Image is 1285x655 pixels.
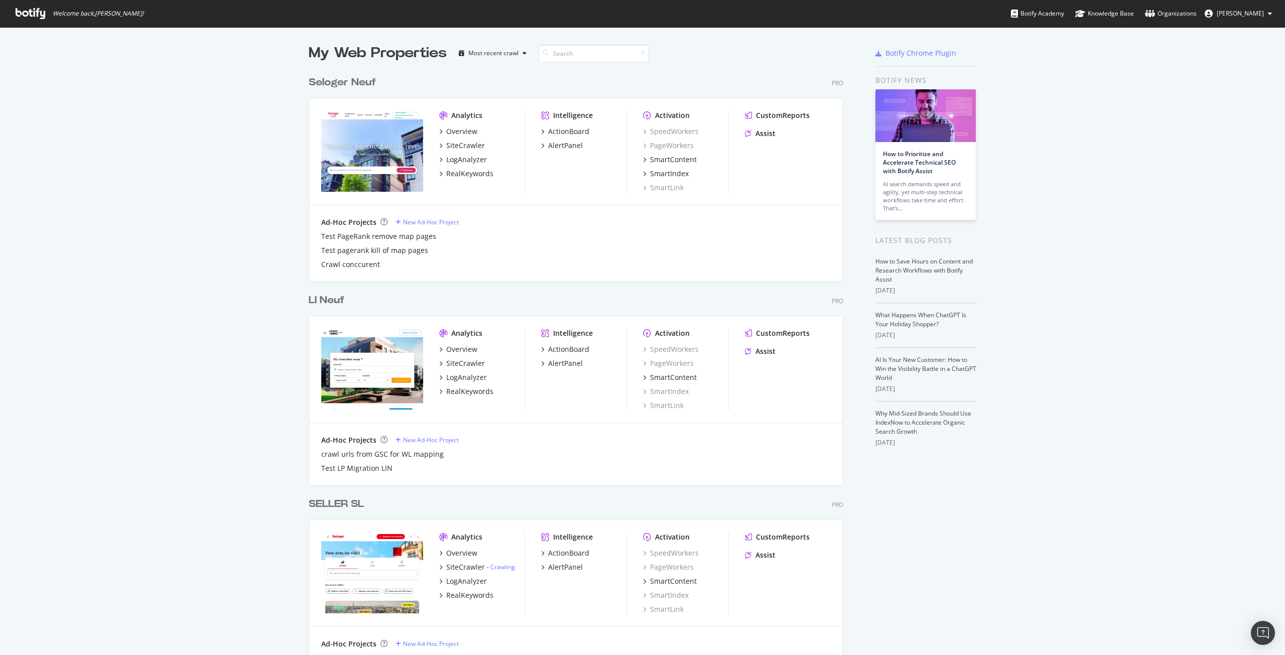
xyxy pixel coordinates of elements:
[53,10,144,18] span: Welcome back, [PERSON_NAME] !
[643,344,699,354] div: SpeedWorkers
[643,372,697,382] a: SmartContent
[875,438,976,447] div: [DATE]
[655,328,690,338] div: Activation
[321,259,380,270] a: Crawl conccurent
[439,169,493,179] a: RealKeywords
[309,497,364,511] div: SELLER SL
[875,331,976,340] div: [DATE]
[756,110,810,120] div: CustomReports
[548,358,583,368] div: AlertPanel
[643,141,694,151] a: PageWorkers
[403,436,459,444] div: New Ad-Hoc Project
[439,358,485,368] a: SiteCrawler
[446,590,493,600] div: RealKeywords
[403,218,459,226] div: New Ad-Hoc Project
[832,500,843,509] div: Pro
[643,126,699,137] a: SpeedWorkers
[321,245,428,255] a: Test pagerank kill of map pages
[446,576,487,586] div: LogAnalyzer
[548,344,589,354] div: ActionBoard
[553,328,593,338] div: Intelligence
[548,548,589,558] div: ActionBoard
[643,183,684,193] a: SmartLink
[875,235,976,246] div: Latest Blog Posts
[541,358,583,368] a: AlertPanel
[875,311,966,328] a: What Happens When ChatGPT Is Your Holiday Shopper?
[1011,9,1064,19] div: Botify Academy
[1197,6,1280,22] button: [PERSON_NAME]
[321,435,376,445] div: Ad-Hoc Projects
[321,328,423,410] img: neuf.logic-immo.com
[1075,9,1134,19] div: Knowledge Base
[446,548,477,558] div: Overview
[875,384,976,394] div: [DATE]
[643,358,694,368] a: PageWorkers
[439,372,487,382] a: LogAnalyzer
[1217,9,1264,18] span: Sergiy Ryvkin
[1251,621,1275,645] div: Open Intercom Messenger
[643,386,689,397] a: SmartIndex
[396,436,459,444] a: New Ad-Hoc Project
[745,328,810,338] a: CustomReports
[446,562,485,572] div: SiteCrawler
[755,550,776,560] div: Assist
[321,639,376,649] div: Ad-Hoc Projects
[439,562,515,572] a: SiteCrawler- Crawling
[446,372,487,382] div: LogAnalyzer
[883,180,968,212] div: AI search demands speed and agility, yet multi-step technical workflows take time and effort. Tha...
[650,169,689,179] div: SmartIndex
[468,50,519,56] div: Most recent crawl
[321,463,393,473] a: Test LP Migration LIN
[539,45,649,62] input: Search
[309,75,376,90] div: Seloger Neuf
[643,576,697,586] a: SmartContent
[832,79,843,87] div: Pro
[490,563,515,571] a: Crawling
[745,550,776,560] a: Assist
[1145,9,1197,19] div: Organizations
[875,286,976,295] div: [DATE]
[541,141,583,151] a: AlertPanel
[650,372,697,382] div: SmartContent
[446,344,477,354] div: Overview
[439,344,477,354] a: Overview
[643,548,699,558] a: SpeedWorkers
[451,328,482,338] div: Analytics
[553,110,593,120] div: Intelligence
[875,48,956,58] a: Botify Chrome Plugin
[455,45,531,61] button: Most recent crawl
[439,548,477,558] a: Overview
[439,590,493,600] a: RealKeywords
[745,110,810,120] a: CustomReports
[548,126,589,137] div: ActionBoard
[756,532,810,542] div: CustomReports
[832,297,843,305] div: Pro
[655,532,690,542] div: Activation
[883,150,956,175] a: How to Prioritize and Accelerate Technical SEO with Botify Assist
[487,563,515,571] div: -
[321,231,436,241] a: Test PageRank remove map pages
[745,128,776,139] a: Assist
[875,89,976,142] img: How to Prioritize and Accelerate Technical SEO with Botify Assist
[643,562,694,572] a: PageWorkers
[541,126,589,137] a: ActionBoard
[309,75,380,90] a: Seloger Neuf
[439,126,477,137] a: Overview
[446,386,493,397] div: RealKeywords
[875,75,976,86] div: Botify news
[541,548,589,558] a: ActionBoard
[650,155,697,165] div: SmartContent
[745,346,776,356] a: Assist
[875,355,976,382] a: AI Is Your New Customer: How to Win the Visibility Battle in a ChatGPT World
[643,604,684,614] a: SmartLink
[321,449,444,459] a: crawl urls from GSC for WL mapping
